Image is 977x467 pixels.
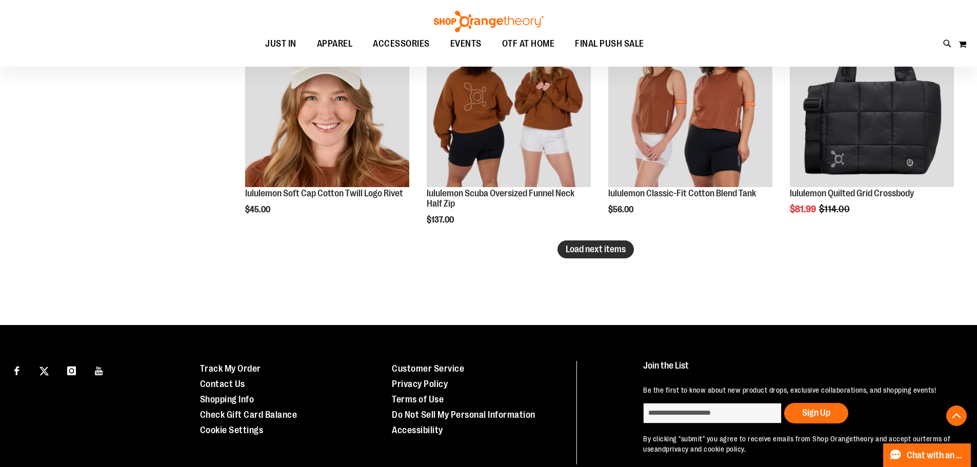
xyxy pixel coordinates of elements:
img: lululemon Classic-Fit Cotton Blend Tank [608,24,772,188]
a: Visit our Youtube page [90,361,108,379]
a: terms of use [643,435,950,453]
a: Main view of lululemon Womens Scuba Oversized Funnel Neck [427,24,591,189]
h4: Join the List [643,361,953,380]
a: Privacy Policy [392,379,448,389]
span: $137.00 [427,215,455,225]
button: Back To Top [946,405,967,426]
a: Visit our Instagram page [63,361,81,379]
a: Contact Us [200,379,245,389]
span: $81.99 [790,204,818,214]
a: OTF AT HOME [492,32,565,56]
div: product [603,18,777,241]
a: Track My Order [200,363,261,374]
a: lululemon Scuba Oversized Funnel Neck Half Zip [427,188,574,209]
span: $56.00 [608,205,635,214]
input: enter email [643,403,782,423]
a: Do Not Sell My Personal Information [392,410,535,420]
a: APPAREL [307,32,363,55]
img: lululemon Quilted Grid Crossbody [790,24,954,188]
span: APPAREL [317,32,353,55]
a: Terms of Use [392,394,444,404]
a: JUST IN [255,32,307,56]
p: By clicking "submit" you agree to receive emails from Shop Orangetheory and accept our and [643,434,953,454]
span: Sign Up [802,408,830,418]
a: ACCESSORIES [363,32,440,56]
a: Check Gift Card Balance [200,410,297,420]
button: Load next items [557,240,634,258]
a: lululemon Quilted Grid Crossbody [790,188,914,198]
a: FINAL PUSH SALE [565,32,654,56]
img: Main view of 2024 Convention lululemon Soft Cap Cotton Twill Logo Rivet [245,24,409,188]
a: privacy and cookie policy. [666,445,746,453]
a: lululemon Classic-Fit Cotton Blend Tank [608,188,756,198]
span: OTF AT HOME [502,32,555,55]
button: Sign Up [784,403,848,423]
span: JUST IN [265,32,296,55]
span: Chat with an Expert [907,451,965,460]
span: $114.00 [819,204,851,214]
div: product [785,18,959,241]
div: product [422,18,596,251]
span: $45.00 [245,205,272,214]
a: lululemon Classic-Fit Cotton Blend Tank [608,24,772,189]
button: Chat with an Expert [883,443,971,467]
a: lululemon Quilted Grid CrossbodySALE [790,24,954,189]
img: Main view of lululemon Womens Scuba Oversized Funnel Neck [427,24,591,188]
a: Cookie Settings [200,425,264,435]
a: Main view of 2024 Convention lululemon Soft Cap Cotton Twill Logo Rivet [245,24,409,189]
img: Shop Orangetheory [432,11,545,32]
a: Visit our Facebook page [8,361,26,379]
span: FINAL PUSH SALE [575,32,644,55]
a: Visit our X page [35,361,53,379]
a: Shopping Info [200,394,254,404]
div: product [240,18,414,241]
a: lululemon Soft Cap Cotton Twill Logo Rivet [245,188,403,198]
span: EVENTS [450,32,482,55]
a: Accessibility [392,425,443,435]
span: Load next items [566,244,626,254]
a: Customer Service [392,363,464,374]
span: ACCESSORIES [373,32,430,55]
a: EVENTS [440,32,492,56]
img: Twitter [39,367,49,376]
p: Be the first to know about new product drops, exclusive collaborations, and shopping events! [643,385,953,395]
